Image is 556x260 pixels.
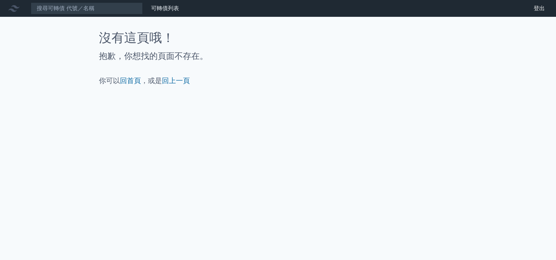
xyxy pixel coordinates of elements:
h1: 沒有這頁哦！ [99,31,457,45]
a: 回上一頁 [162,76,190,85]
h2: 抱歉，你想找的頁面不存在。 [99,50,457,62]
input: 搜尋可轉債 代號／名稱 [31,2,143,14]
p: 你可以 ，或是 [99,76,457,85]
a: 回首頁 [120,76,141,85]
a: 可轉債列表 [151,5,179,12]
a: 登出 [528,3,550,14]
